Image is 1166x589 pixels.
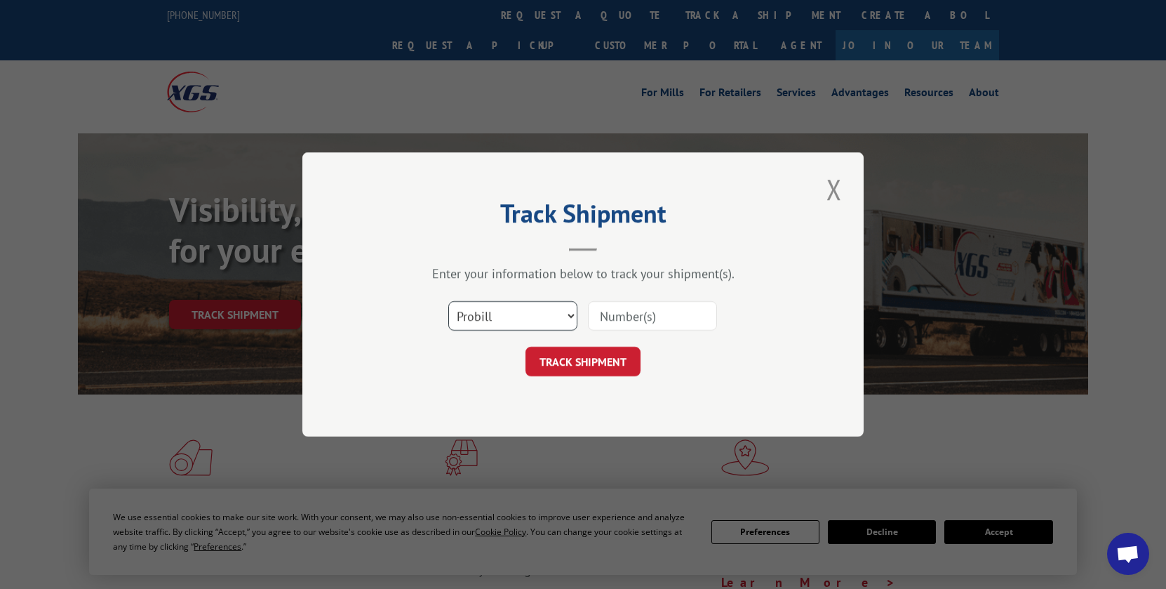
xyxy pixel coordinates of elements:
[373,265,793,282] div: Enter your information below to track your shipment(s).
[525,347,641,376] button: TRACK SHIPMENT
[588,301,717,331] input: Number(s)
[373,204,793,230] h2: Track Shipment
[1107,533,1149,575] a: Open chat
[822,170,846,209] button: Close modal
